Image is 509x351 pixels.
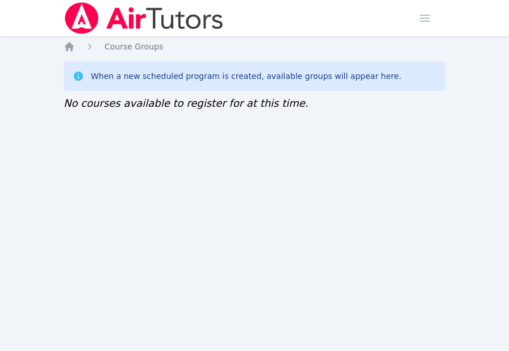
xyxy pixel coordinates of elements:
[91,70,402,82] div: When a new scheduled program is created, available groups will appear here.
[64,2,224,34] img: Air Tutors
[64,97,308,109] span: No courses available to register for at this time.
[105,41,163,52] a: Course Groups
[64,41,445,52] nav: Breadcrumb
[105,42,163,51] span: Course Groups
